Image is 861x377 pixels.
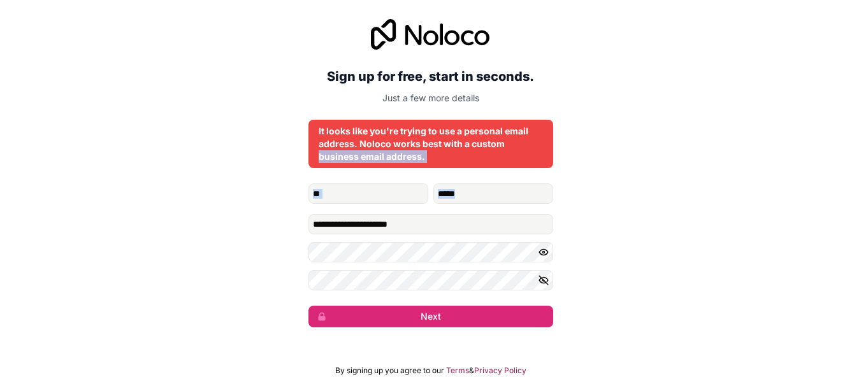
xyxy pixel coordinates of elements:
[308,92,553,104] p: Just a few more details
[308,306,553,327] button: Next
[308,65,553,88] h2: Sign up for free, start in seconds.
[446,366,469,376] a: Terms
[335,366,444,376] span: By signing up you agree to our
[433,183,553,204] input: family-name
[308,270,553,290] input: Confirm password
[474,366,526,376] a: Privacy Policy
[469,366,474,376] span: &
[319,125,543,163] div: It looks like you're trying to use a personal email address. Noloco works best with a custom busi...
[308,242,553,262] input: Password
[308,214,553,234] input: Email address
[308,183,428,204] input: given-name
